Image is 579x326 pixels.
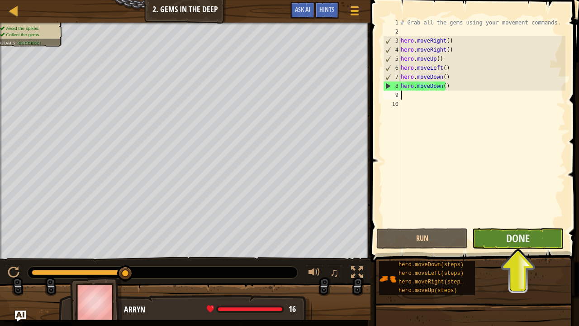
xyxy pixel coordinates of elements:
[290,2,315,19] button: Ask AI
[384,72,401,81] div: 7
[305,264,323,283] button: Adjust volume
[506,231,530,245] span: Done
[295,5,310,14] span: Ask AI
[383,100,401,109] div: 10
[348,264,366,283] button: Toggle fullscreen
[399,279,467,285] span: hero.moveRight(steps)
[15,40,18,45] span: :
[6,32,40,37] span: Collect the gems.
[399,288,457,294] span: hero.moveUp(steps)
[472,228,564,249] button: Done
[383,91,401,100] div: 9
[343,2,366,23] button: Show game menu
[376,228,468,249] button: Run
[6,26,39,31] span: Avoid the spikes.
[384,63,401,72] div: 6
[5,264,23,283] button: Ctrl + P: Play
[399,270,464,277] span: hero.moveLeft(steps)
[18,40,40,45] span: Success!
[289,303,296,315] span: 16
[124,304,303,316] div: Arryn
[383,27,401,36] div: 2
[383,18,401,27] div: 1
[384,45,401,54] div: 4
[384,54,401,63] div: 5
[328,264,343,283] button: ♫
[15,311,26,321] button: Ask AI
[207,305,296,313] div: health: 16 / 16
[399,262,464,268] span: hero.moveDown(steps)
[330,266,339,279] span: ♫
[384,36,401,45] div: 3
[384,81,401,91] div: 8
[379,270,396,288] img: portrait.png
[319,5,334,14] span: Hints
